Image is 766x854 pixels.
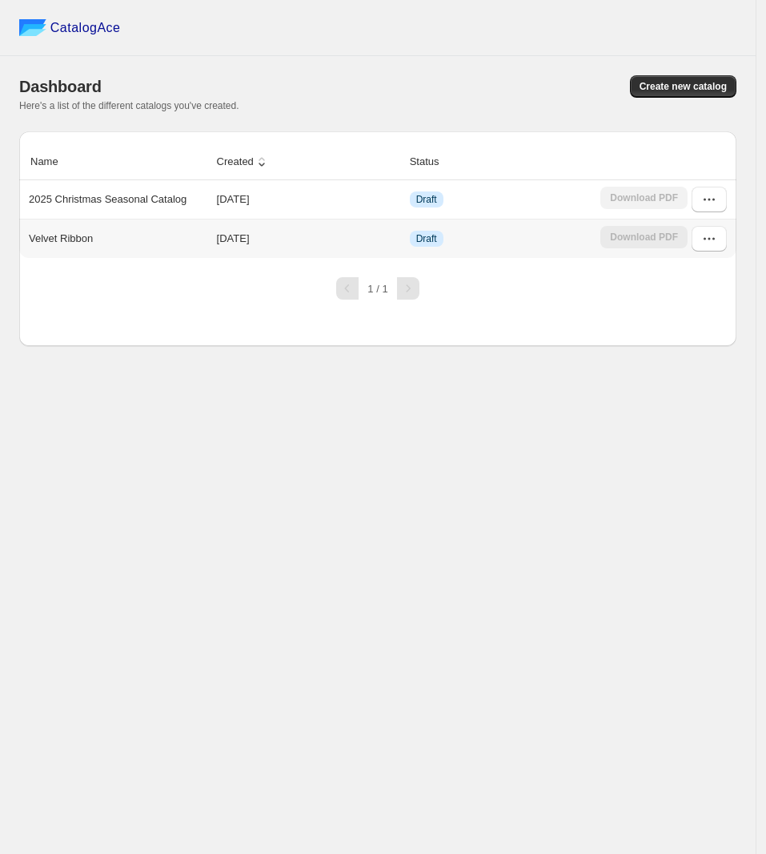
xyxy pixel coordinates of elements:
[640,80,727,93] span: Create new catalog
[215,147,272,177] button: Created
[212,219,405,258] td: [DATE]
[19,78,102,95] span: Dashboard
[416,232,437,245] span: Draft
[29,191,186,207] p: 2025 Christmas Seasonal Catalog
[28,147,77,177] button: Name
[29,231,93,247] p: Velvet Ribbon
[19,19,46,36] img: catalog ace
[367,283,387,295] span: 1 / 1
[416,193,437,206] span: Draft
[50,20,121,36] span: CatalogAce
[407,147,458,177] button: Status
[630,75,736,98] button: Create new catalog
[19,100,239,111] span: Here's a list of the different catalogs you've created.
[212,180,405,219] td: [DATE]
